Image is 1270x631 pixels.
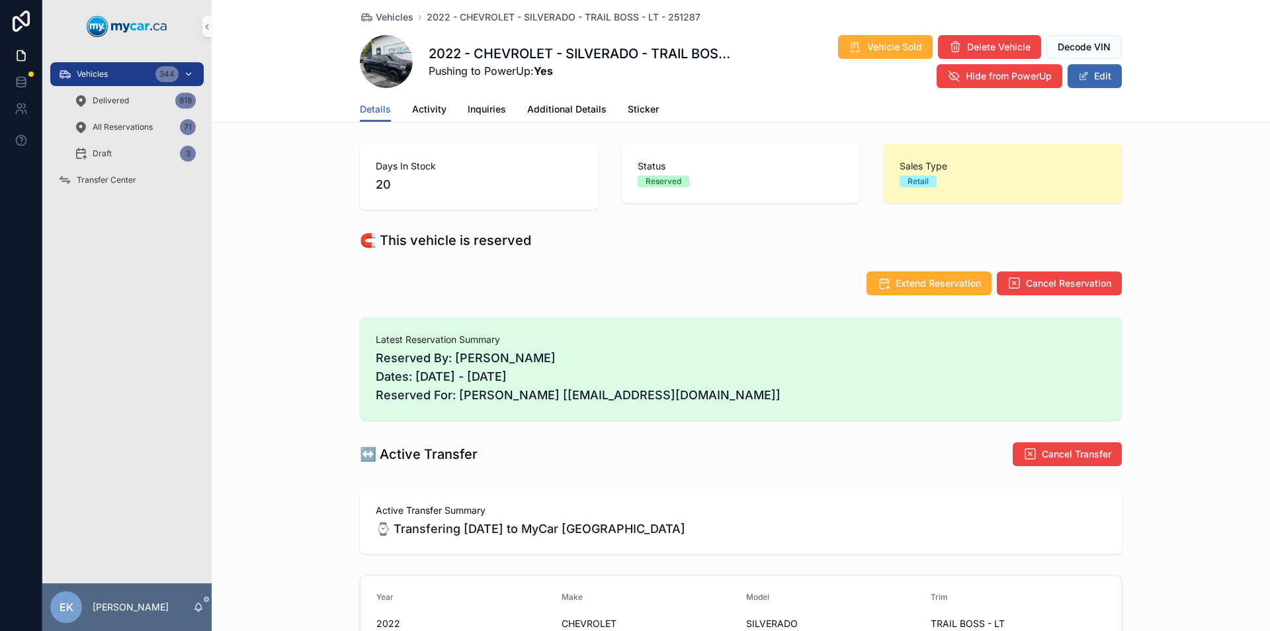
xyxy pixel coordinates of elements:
span: Reserved By: [PERSON_NAME] Dates: [DATE] - [DATE] Reserved For: [PERSON_NAME] [[EMAIL_ADDRESS][DO... [376,349,1106,405]
span: Latest Reservation Summary [376,333,1106,346]
span: Trim [931,592,948,602]
span: Days In Stock [376,160,582,173]
span: Hide from PowerUp [966,70,1052,83]
span: Delivered [93,95,129,106]
div: Reserved [646,175,681,187]
a: Details [360,97,391,122]
a: Delivered818 [66,89,204,113]
h1: 🧲 This vehicle is reserved [360,231,531,250]
span: Status [638,160,844,173]
span: Sales Type [900,160,1106,173]
h1: 2022 - CHEVROLET - SILVERADO - TRAIL BOSS - LT - 251287 [429,44,734,63]
span: Draft [93,148,112,159]
button: Cancel Transfer [1013,442,1122,466]
button: Decode VIN [1046,35,1122,59]
span: Extend Reservation [896,277,981,290]
strong: Yes [534,64,553,77]
span: Vehicles [376,11,413,24]
span: Activity [412,103,446,116]
span: Cancel Transfer [1042,448,1111,461]
button: Vehicle Sold [838,35,933,59]
span: Pushing to PowerUp: [429,63,734,79]
p: [PERSON_NAME] [93,601,169,614]
button: Cancel Reservation [997,271,1122,295]
span: 20 [376,175,582,194]
div: 818 [175,93,196,109]
span: Year [376,592,394,602]
div: 344 [155,66,179,82]
span: Transfer Center [77,175,136,185]
div: Retail [908,175,929,187]
a: Vehicles344 [50,62,204,86]
button: Hide from PowerUp [937,64,1062,88]
span: Inquiries [468,103,506,116]
span: TRAIL BOSS - LT [931,617,1105,630]
span: 2022 [376,617,551,630]
span: Details [360,103,391,116]
div: 3 [180,146,196,162]
span: Additional Details [527,103,607,116]
a: Transfer Center [50,168,204,192]
span: Delete Vehicle [967,40,1031,54]
div: scrollable content [42,53,212,209]
span: Active Transfer Summary [376,504,1106,517]
span: CHEVROLET [562,617,736,630]
span: Vehicles [77,69,108,79]
a: All Reservations71 [66,115,204,139]
span: Decode VIN [1058,40,1111,54]
div: 71 [180,119,196,135]
span: SILVERADO [746,617,920,630]
a: Inquiries [468,97,506,124]
a: Vehicles [360,11,413,24]
span: ⌚ Transfering [DATE] to MyCar [GEOGRAPHIC_DATA] [376,520,1106,538]
span: EK [60,599,73,615]
a: Draft3 [66,142,204,166]
span: All Reservations [93,122,153,132]
button: Extend Reservation [867,271,992,295]
span: Sticker [628,103,659,116]
img: App logo [87,16,167,37]
a: Activity [412,97,446,124]
span: Make [562,592,583,602]
span: Vehicle Sold [867,40,922,54]
h1: ↔️ Active Transfer [360,445,478,463]
a: Sticker [628,97,659,124]
a: Additional Details [527,97,607,124]
span: Cancel Reservation [1026,277,1111,290]
button: Edit [1068,64,1122,88]
button: Delete Vehicle [938,35,1041,59]
span: Model [746,592,769,602]
a: 2022 - CHEVROLET - SILVERADO - TRAIL BOSS - LT - 251287 [427,11,700,24]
